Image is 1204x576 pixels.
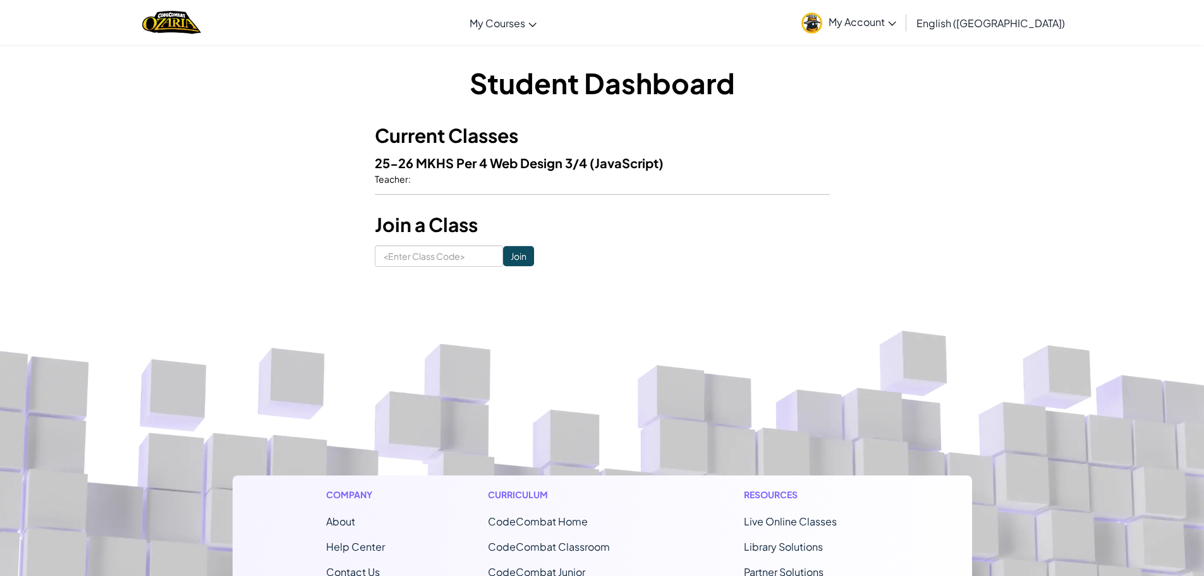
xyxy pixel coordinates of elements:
[916,16,1065,30] span: English ([GEOGRAPHIC_DATA])
[470,16,525,30] span: My Courses
[463,6,543,40] a: My Courses
[488,515,588,528] span: CodeCombat Home
[142,9,201,35] a: Ozaria by CodeCombat logo
[744,515,837,528] a: Live Online Classes
[375,155,590,171] span: 25-26 MKHS Per 4 Web Design 3/4
[910,6,1071,40] a: English ([GEOGRAPHIC_DATA])
[375,211,830,239] h3: Join a Class
[801,13,822,34] img: avatar
[408,173,411,185] span: :
[375,173,408,185] span: Teacher
[795,3,903,42] a: My Account
[744,540,823,553] a: Library Solutions
[488,488,641,501] h1: Curriculum
[326,488,385,501] h1: Company
[375,245,503,267] input: <Enter Class Code>
[375,121,830,150] h3: Current Classes
[488,540,610,553] a: CodeCombat Classroom
[829,15,896,28] span: My Account
[503,246,534,266] input: Join
[142,9,201,35] img: Home
[744,488,879,501] h1: Resources
[375,63,830,102] h1: Student Dashboard
[326,515,355,528] a: About
[590,155,664,171] span: (JavaScript)
[326,540,385,553] a: Help Center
